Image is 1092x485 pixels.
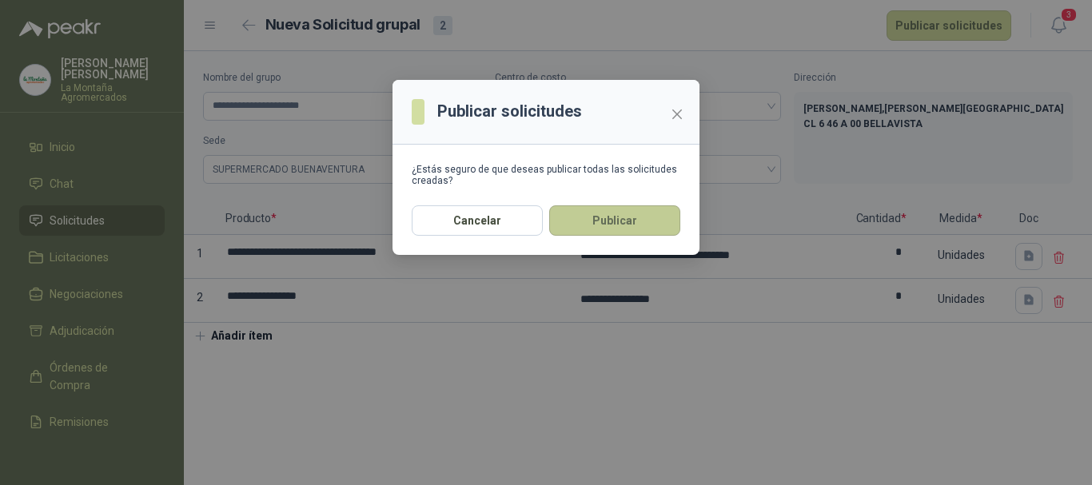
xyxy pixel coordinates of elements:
[664,101,690,127] button: Close
[412,164,680,186] div: ¿Estás seguro de que deseas publicar todas las solicitudes creadas?
[412,205,543,236] button: Cancelar
[437,99,582,124] h3: Publicar solicitudes
[671,108,683,121] span: close
[549,205,680,236] button: Publicar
